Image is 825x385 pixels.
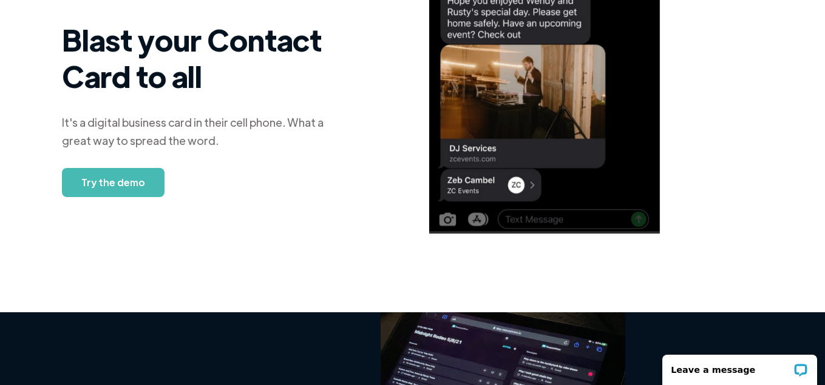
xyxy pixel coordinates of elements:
[654,347,825,385] iframe: LiveChat chat widget
[62,113,341,150] div: It's a digital business card in their cell phone. What a great way to spread the word.
[62,168,165,197] a: Try the demo
[62,21,322,95] strong: Blast your Contact Card to all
